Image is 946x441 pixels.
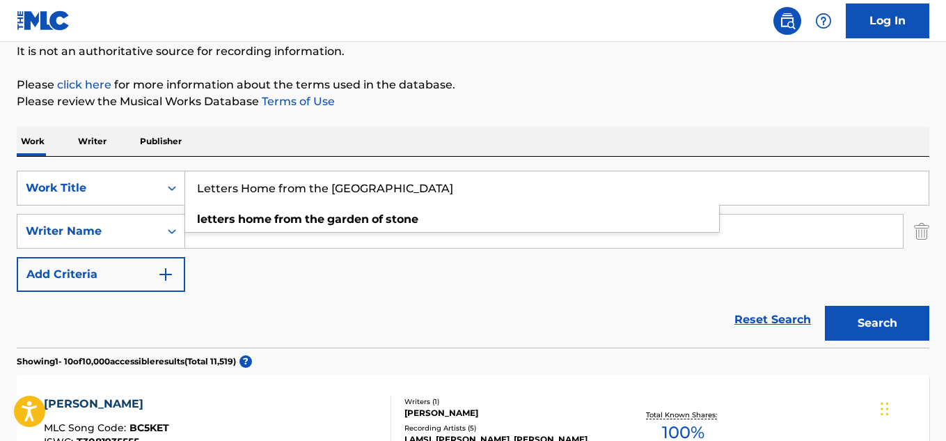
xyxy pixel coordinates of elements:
[17,43,929,60] p: It is not an authoritative source for recording information.
[17,10,70,31] img: MLC Logo
[74,127,111,156] p: Writer
[57,78,111,91] a: click here
[157,266,174,283] img: 9d2ae6d4665cec9f34b9.svg
[372,212,383,226] strong: of
[238,212,271,226] strong: home
[404,396,608,407] div: Writers ( 1 )
[305,212,324,226] strong: the
[881,388,889,430] div: Drag
[386,212,418,226] strong: stone
[914,214,929,249] img: Delete Criterion
[876,374,946,441] iframe: Chat Widget
[136,127,186,156] p: Publisher
[404,423,608,433] div: Recording Artists ( 5 )
[17,355,236,368] p: Showing 1 - 10 of 10,000 accessible results (Total 11,519 )
[773,7,801,35] a: Public Search
[779,13,796,29] img: search
[239,355,252,368] span: ?
[274,212,302,226] strong: from
[815,13,832,29] img: help
[44,396,169,412] div: [PERSON_NAME]
[646,410,720,420] p: Total Known Shares:
[197,212,235,226] strong: letters
[846,3,929,38] a: Log In
[727,304,818,335] a: Reset Search
[404,407,608,419] div: [PERSON_NAME]
[327,212,369,226] strong: garden
[129,421,169,434] span: BC5KET
[44,421,129,434] span: MLC Song Code :
[17,93,929,110] p: Please review the Musical Works Database
[17,77,929,93] p: Please for more information about the terms used in the database.
[259,95,335,108] a: Terms of Use
[810,7,837,35] div: Help
[17,127,49,156] p: Work
[17,171,929,348] form: Search Form
[26,223,151,240] div: Writer Name
[825,306,929,341] button: Search
[17,257,185,292] button: Add Criteria
[26,180,151,196] div: Work Title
